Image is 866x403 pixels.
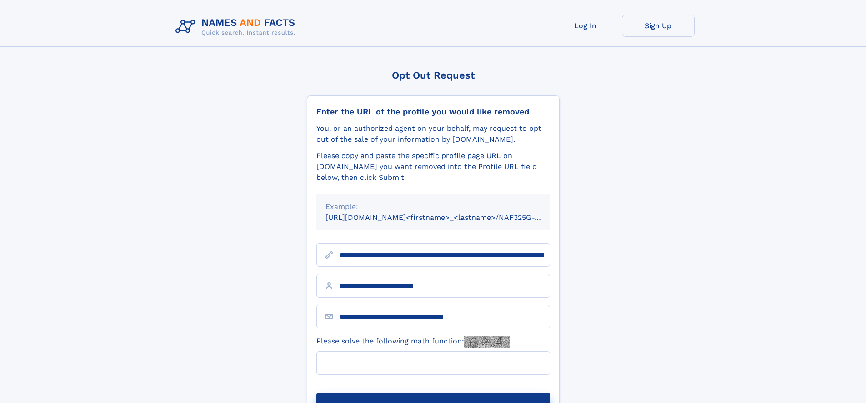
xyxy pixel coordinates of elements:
div: Please copy and paste the specific profile page URL on [DOMAIN_NAME] you want removed into the Pr... [316,150,550,183]
div: Example: [325,201,541,212]
a: Sign Up [622,15,695,37]
a: Log In [549,15,622,37]
div: Opt Out Request [307,70,560,81]
div: Enter the URL of the profile you would like removed [316,107,550,117]
div: You, or an authorized agent on your behalf, may request to opt-out of the sale of your informatio... [316,123,550,145]
label: Please solve the following math function: [316,336,510,348]
small: [URL][DOMAIN_NAME]<firstname>_<lastname>/NAF325G-xxxxxxxx [325,213,567,222]
img: Logo Names and Facts [172,15,303,39]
